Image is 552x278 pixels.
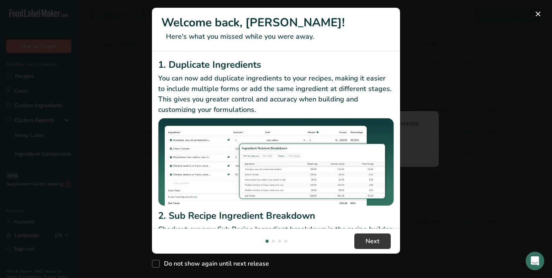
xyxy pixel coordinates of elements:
h2: 2. Sub Recipe Ingredient Breakdown [158,209,394,223]
img: Duplicate Ingredients [158,118,394,206]
h1: Welcome back, [PERSON_NAME]! [161,14,391,31]
p: Checkout our new Sub Recipe Ingredient breakdown in the recipe builder. You can now see your Reci... [158,224,394,256]
p: You can now add duplicate ingredients to your recipes, making it easier to include multiple forms... [158,73,394,115]
h2: 1. Duplicate Ingredients [158,58,394,72]
div: Open Intercom Messenger [526,252,544,270]
p: Here's what you missed while you were away. [161,31,391,42]
span: Do not show again until next release [160,260,269,268]
span: Next [366,237,379,246]
button: Next [354,233,391,249]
